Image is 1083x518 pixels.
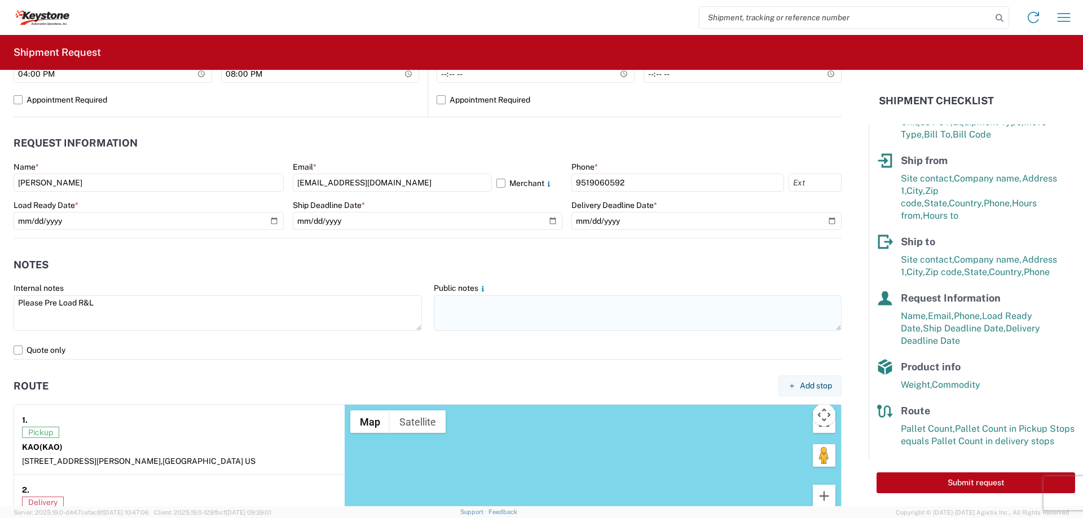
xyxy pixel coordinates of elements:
[1024,267,1050,277] span: Phone
[22,482,29,497] strong: 2.
[923,210,958,221] span: Hours to
[103,509,149,516] span: [DATE] 10:47:06
[989,267,1024,277] span: Country,
[877,472,1075,493] button: Submit request
[896,507,1069,517] span: Copyright © [DATE]-[DATE] Agistix Inc., All Rights Reserved
[571,200,657,210] label: Delivery Deadline Date
[901,292,1001,304] span: Request Information
[906,185,925,196] span: City,
[813,404,835,426] button: Map camera controls
[906,267,925,277] span: City,
[800,380,832,391] span: Add stop
[460,508,488,515] a: Support
[699,7,992,28] input: Shipment, tracking or reference number
[954,254,1022,265] span: Company name,
[901,236,935,247] span: Ship to
[984,198,1012,209] span: Phone,
[901,154,948,166] span: Ship from
[293,200,365,210] label: Ship Deadline Date
[434,283,487,293] label: Public notes
[932,379,980,390] span: Commodity
[22,457,162,466] span: [STREET_ADDRESS][PERSON_NAME],
[901,254,954,265] span: Site contact,
[488,508,517,515] a: Feedback
[924,129,953,140] span: Bill To,
[571,162,598,172] label: Phone
[901,361,961,373] span: Product info
[954,311,982,321] span: Phone,
[22,497,64,508] span: Delivery
[14,283,64,293] label: Internal notes
[813,444,835,467] button: Drag Pegman onto the map to open Street View
[928,311,954,321] span: Email,
[14,138,138,149] h2: Request Information
[14,200,78,210] label: Load Ready Date
[924,198,949,209] span: State,
[350,410,390,433] button: Show street map
[22,442,63,451] strong: KAO
[14,380,49,392] h2: Route
[901,405,930,417] span: Route
[789,174,842,192] input: Ext
[154,509,271,516] span: Client: 2025.19.0-129fbcf
[923,323,1006,334] span: Ship Deadline Date,
[964,267,989,277] span: State,
[22,413,28,427] strong: 1.
[954,173,1022,184] span: Company name,
[14,509,149,516] span: Server: 2025.19.0-d447cefac8f
[778,375,842,396] button: Add stop
[226,509,271,516] span: [DATE] 09:39:01
[813,485,835,507] button: Zoom in
[496,174,563,192] label: Merchant
[293,162,316,172] label: Email
[14,162,39,172] label: Name
[22,427,59,438] span: Pickup
[390,410,446,433] button: Show satellite imagery
[949,198,984,209] span: Country,
[14,46,101,59] h2: Shipment Request
[901,423,1075,446] span: Pallet Count in Pickup Stops equals Pallet Count in delivery stops
[901,423,955,434] span: Pallet Count,
[953,129,991,140] span: Bill Code
[14,341,842,359] label: Quote only
[14,259,49,271] h2: Notes
[162,457,256,466] span: [GEOGRAPHIC_DATA] US
[437,91,842,109] label: Appointment Required
[901,173,954,184] span: Site contact,
[879,94,994,108] h2: Shipment Checklist
[925,267,964,277] span: Zip code,
[901,311,928,321] span: Name,
[901,379,932,390] span: Weight,
[39,442,63,451] span: (KAO)
[14,91,419,109] label: Appointment Required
